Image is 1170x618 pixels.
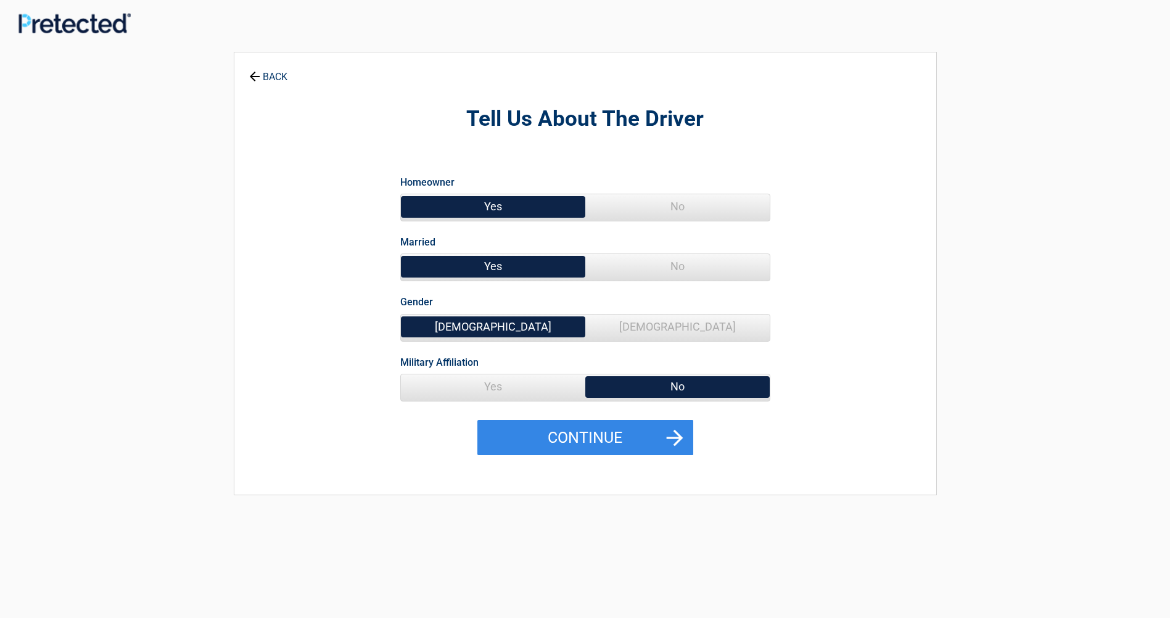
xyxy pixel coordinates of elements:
span: No [585,254,770,279]
h2: Tell Us About The Driver [302,105,868,134]
span: [DEMOGRAPHIC_DATA] [401,315,585,339]
label: Married [400,234,435,250]
button: Continue [477,420,693,456]
span: [DEMOGRAPHIC_DATA] [585,315,770,339]
label: Gender [400,294,433,310]
span: No [585,374,770,399]
label: Homeowner [400,174,455,191]
img: Main Logo [19,13,131,33]
label: Military Affiliation [400,354,479,371]
span: No [585,194,770,219]
a: BACK [247,60,290,82]
span: Yes [401,374,585,399]
span: Yes [401,254,585,279]
span: Yes [401,194,585,219]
